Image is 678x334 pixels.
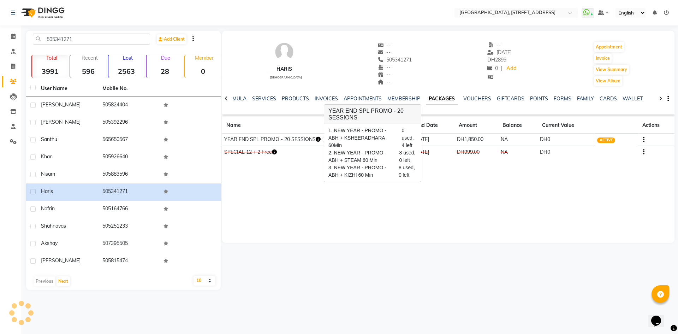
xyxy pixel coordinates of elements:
a: Add Client [157,34,186,44]
td: 505926640 [98,149,160,166]
span: 8 used, 0 left [399,164,417,179]
a: WALLET [623,95,643,102]
span: ACTIVE [597,137,615,143]
span: 2899 [487,57,506,63]
span: DH [487,57,495,63]
td: [DATE] [412,134,454,146]
a: VOUCHERS [463,95,491,102]
span: 1. NEW YEAR - PROMO - ABH + KSHEERADHARA 60Min [328,127,398,149]
button: View Summary [594,65,629,75]
span: 3. NEW YEAR - PROMO - ABH + KIZHI 60 Min [328,164,394,179]
strong: 2563 [108,67,144,76]
strong: 0 [185,67,221,76]
span: 8 used, 0 left [399,149,417,164]
a: APPOINTMENTS [344,95,382,102]
a: FORMS [554,95,571,102]
button: Appointment [594,42,624,52]
td: 505392296 [98,114,160,131]
td: 565650567 [98,131,160,149]
button: Invoice [594,53,612,63]
p: Total [35,55,68,61]
td: DH0 [538,146,595,158]
p: Member [188,55,221,61]
p: Due [148,55,183,61]
img: avatar [274,41,295,63]
a: MEMBERSHIP [387,95,420,102]
td: 505251233 [98,218,160,235]
span: -- [377,79,391,85]
p: Lost [111,55,144,61]
th: Actions [638,117,674,134]
td: DH999.00 [454,146,498,158]
span: -- [377,71,391,78]
a: INVOICES [315,95,338,102]
a: PACKAGES [426,93,458,105]
span: 505341271 [377,57,412,63]
span: 0 used, 4 left [402,127,417,149]
td: DH0 [538,134,595,146]
span: -- [377,49,391,55]
a: SERVICES [252,95,276,102]
strong: 596 [70,67,106,76]
span: Nafrin [41,205,55,212]
span: [PERSON_NAME] [41,119,81,125]
a: POINTS [530,95,548,102]
a: PRODUCTS [282,95,309,102]
th: Current Value [538,117,595,134]
span: Khan [41,153,53,160]
span: | [501,65,502,72]
td: 505815474 [98,253,160,270]
td: 505164766 [98,201,160,218]
button: Next [56,276,70,286]
p: Recent [73,55,106,61]
span: Santhu [41,136,57,142]
td: NA [498,134,537,146]
th: User Name [37,81,98,97]
span: 2. NEW YEAR - PROMO - ABH + STEAM 60 Min [328,149,395,164]
span: [DEMOGRAPHIC_DATA] [270,76,302,79]
th: Name [222,117,364,134]
td: YEAR END SPL PROMO - 20 SESSIONS [222,134,364,146]
strong: 28 [147,67,183,76]
iframe: chat widget [648,306,671,327]
td: 505824404 [98,97,160,114]
span: Nisam [41,171,55,177]
span: [DATE] [487,49,512,55]
div: Haris [267,65,302,73]
button: View Album [594,76,622,86]
span: Haris [41,188,53,194]
span: [PERSON_NAME] [41,257,81,264]
a: FAMILY [577,95,594,102]
th: Amount [454,117,498,134]
td: SPECIAL 12 + 2 Free [222,146,364,158]
input: Search by Name/Mobile/Email/Code [33,34,150,45]
img: logo [18,3,66,23]
a: GIFTCARDS [497,95,524,102]
td: DH1,850.00 [454,134,498,146]
span: [PERSON_NAME] [41,101,81,108]
td: 505883596 [98,166,160,183]
a: FORMULA [222,95,246,102]
th: Balance [498,117,537,134]
span: Akshay [41,240,58,246]
a: Add [505,64,517,74]
th: Mobile No. [98,81,160,97]
span: Shahnavas [41,223,66,229]
span: 0 [487,65,498,71]
a: CARDS [600,95,617,102]
strong: 3991 [32,67,68,76]
span: -- [487,42,501,48]
span: -- [377,64,391,70]
h3: YEAR END SPL PROMO - 20 SESSIONS [324,105,421,124]
td: 507395505 [98,235,160,253]
td: NA [498,146,537,158]
td: 505341271 [98,183,160,201]
th: End Date [412,117,454,134]
span: -- [377,42,391,48]
td: [DATE] [412,146,454,158]
span: CONSUMED [597,150,623,156]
